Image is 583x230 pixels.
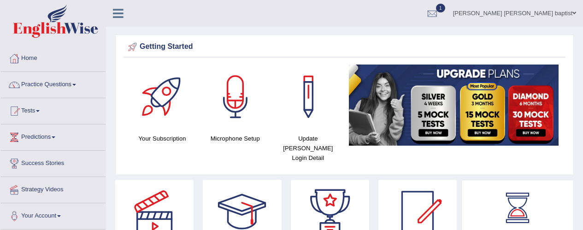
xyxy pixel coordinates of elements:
h4: Update [PERSON_NAME] Login Detail [276,134,340,163]
a: Success Stories [0,151,106,174]
span: 1 [436,4,445,12]
a: Your Account [0,203,106,226]
a: Strategy Videos [0,177,106,200]
h4: Your Subscription [130,134,194,143]
a: Tests [0,98,106,121]
a: Predictions [0,124,106,147]
img: small5.jpg [349,65,559,146]
a: Home [0,46,106,69]
a: Practice Questions [0,72,106,95]
div: Getting Started [126,40,563,54]
h4: Microphone Setup [203,134,267,143]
